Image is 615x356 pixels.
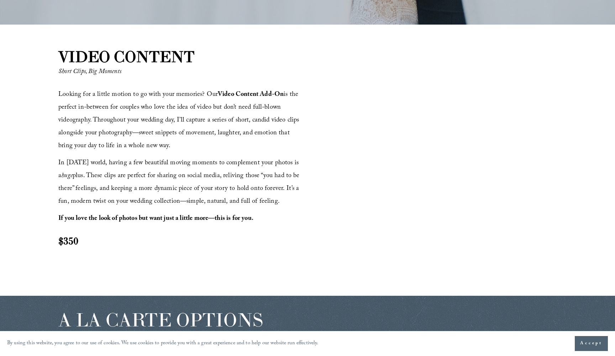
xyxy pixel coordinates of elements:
[61,171,73,182] em: huge
[575,336,608,351] button: Accept
[58,47,195,66] strong: VIDEO CONTENT
[58,308,263,331] span: A LA CARTE OPTIONS
[218,89,284,100] strong: Video Content Add-On
[58,89,301,152] span: Looking for a little motion to go with your memories? Our is the perfect in-between for couples w...
[58,67,121,78] em: Short Clips, Big Moments
[580,340,603,347] span: Accept
[58,234,78,247] strong: $350
[58,213,253,225] strong: If you love the look of photos but want just a little more—this is for you.
[7,339,319,349] p: By using this website, you agree to our use of cookies. We use cookies to provide you with a grea...
[58,158,301,207] span: In [DATE] world, having a few beautiful moving moments to complement your photos is a plus. These...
